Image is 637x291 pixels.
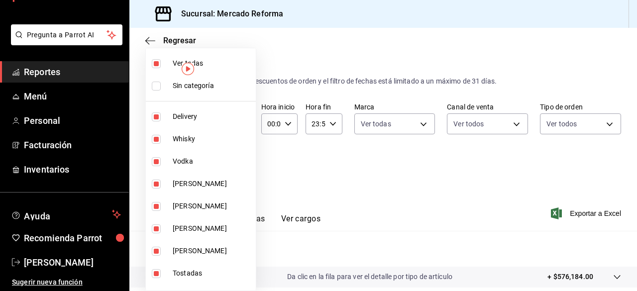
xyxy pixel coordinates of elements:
span: Ver todas [173,58,252,69]
span: Whisky [173,134,252,144]
img: Tooltip marker [182,63,194,75]
span: [PERSON_NAME] [173,201,252,211]
span: [PERSON_NAME] [173,246,252,256]
span: Delivery [173,111,252,122]
span: Vodka [173,156,252,167]
span: Tostadas [173,268,252,279]
span: [PERSON_NAME] [173,179,252,189]
span: [PERSON_NAME] [173,223,252,234]
span: Sin categoría [173,81,252,91]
